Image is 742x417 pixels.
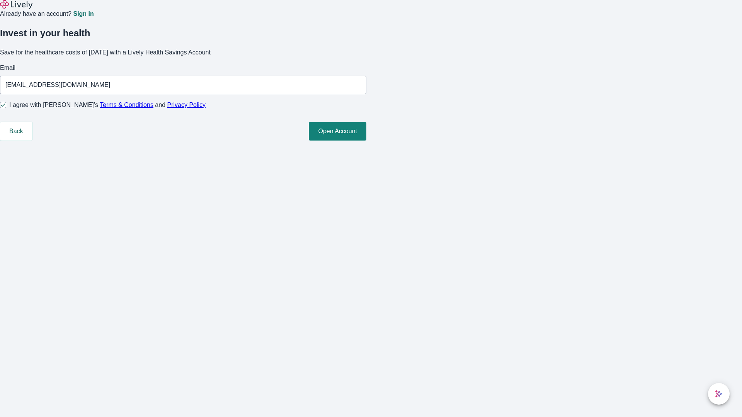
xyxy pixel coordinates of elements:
svg: Lively AI Assistant [715,390,723,398]
button: chat [708,383,730,405]
button: Open Account [309,122,366,141]
a: Sign in [73,11,94,17]
span: I agree with [PERSON_NAME]’s and [9,100,206,110]
a: Privacy Policy [167,102,206,108]
a: Terms & Conditions [100,102,153,108]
